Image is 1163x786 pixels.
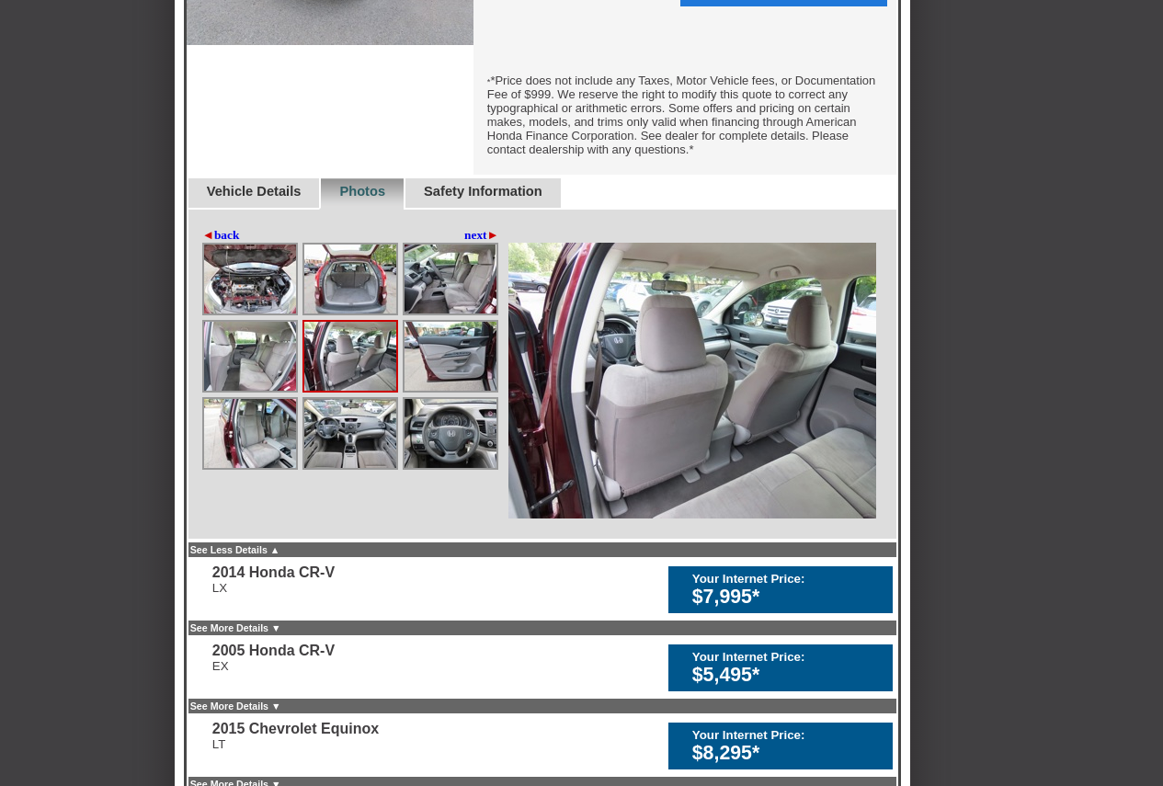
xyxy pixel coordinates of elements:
[207,184,302,199] a: Vehicle Details
[424,184,542,199] a: Safety Information
[190,622,281,633] a: See More Details ▼
[304,245,396,313] img: Image.aspx
[487,228,499,242] span: ►
[202,228,214,242] span: ◄
[692,586,884,609] div: $7,995*
[405,245,496,313] img: Image.aspx
[692,572,884,586] div: Your Internet Price:
[304,322,396,391] img: Image.aspx
[212,581,335,595] div: LX
[464,228,499,243] a: next►
[202,228,240,243] a: ◄back
[190,544,280,555] a: See Less Details ▲
[212,643,335,659] div: 2005 Honda CR-V
[405,399,496,468] img: Image.aspx
[190,701,281,712] a: See More Details ▼
[487,74,876,156] font: *Price does not include any Taxes, Motor Vehicle fees, or Documentation Fee of $999. We reserve t...
[405,322,496,391] img: Image.aspx
[212,564,335,581] div: 2014 Honda CR-V
[204,322,296,391] img: Image.aspx
[212,721,379,737] div: 2015 Chevrolet Equinox
[508,243,876,518] img: Image.aspx
[204,245,296,313] img: Image.aspx
[339,184,385,199] a: Photos
[692,742,884,765] div: $8,295*
[692,664,884,687] div: $5,495*
[692,728,884,742] div: Your Internet Price:
[304,399,396,468] img: Image.aspx
[204,399,296,468] img: Image.aspx
[212,737,379,751] div: LT
[212,659,335,673] div: EX
[692,650,884,664] div: Your Internet Price:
